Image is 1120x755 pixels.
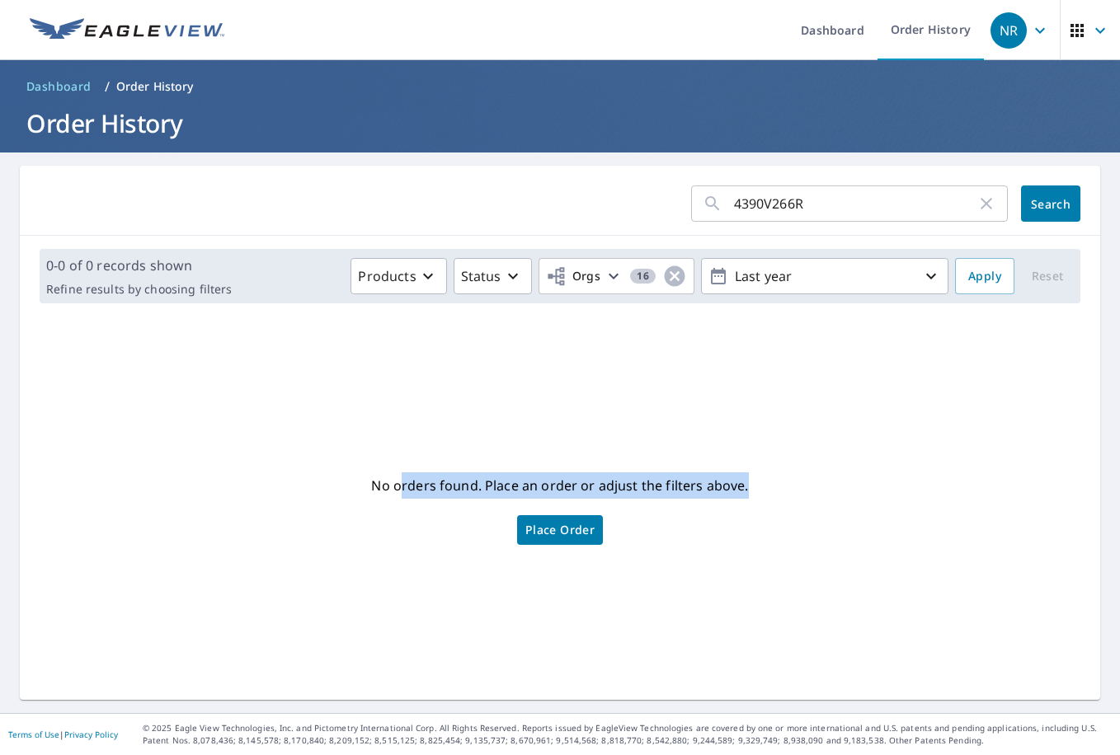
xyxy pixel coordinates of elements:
button: Products [351,258,446,294]
p: 0-0 of 0 records shown [46,256,232,275]
p: No orders found. Place an order or adjust the filters above. [371,472,748,499]
p: Status [461,266,501,286]
p: Last year [728,262,921,291]
span: Apply [968,266,1001,287]
a: Dashboard [20,73,98,100]
img: EV Logo [30,18,224,43]
nav: breadcrumb [20,73,1100,100]
a: Place Order [517,515,603,545]
span: Orgs [546,266,601,287]
p: © 2025 Eagle View Technologies, Inc. and Pictometry International Corp. All Rights Reserved. Repo... [143,722,1112,747]
span: Dashboard [26,78,92,95]
a: Privacy Policy [64,729,118,740]
input: Address, Report #, Claim ID, etc. [734,181,976,227]
li: / [105,77,110,96]
p: Order History [116,78,194,95]
button: Apply [955,258,1014,294]
button: Orgs16 [539,258,694,294]
button: Last year [701,258,948,294]
div: NR [991,12,1027,49]
h1: Order History [20,106,1100,140]
span: Place Order [525,526,595,534]
span: 16 [630,270,656,282]
span: Search [1034,196,1067,212]
p: | [8,729,118,739]
button: Status [454,258,532,294]
p: Products [358,266,416,286]
button: Search [1021,185,1080,222]
a: Terms of Use [8,729,59,740]
p: Refine results by choosing filters [46,282,232,297]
